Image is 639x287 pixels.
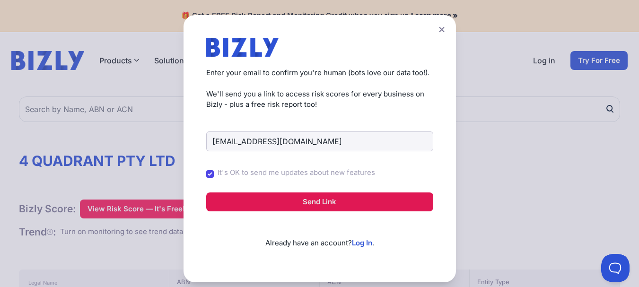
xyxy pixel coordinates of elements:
a: Log In [352,238,372,247]
img: bizly_logo.svg [206,38,279,57]
button: Send Link [206,192,433,211]
p: Already have an account? . [206,223,433,249]
iframe: Toggle Customer Support [601,254,630,282]
p: We'll send you a link to access risk scores for every business on Bizly - plus a free risk report... [206,89,433,110]
label: It's OK to send me updates about new features [218,167,375,178]
input: Email [206,131,433,151]
p: Enter your email to confirm you're human (bots love our data too!). [206,68,433,78]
